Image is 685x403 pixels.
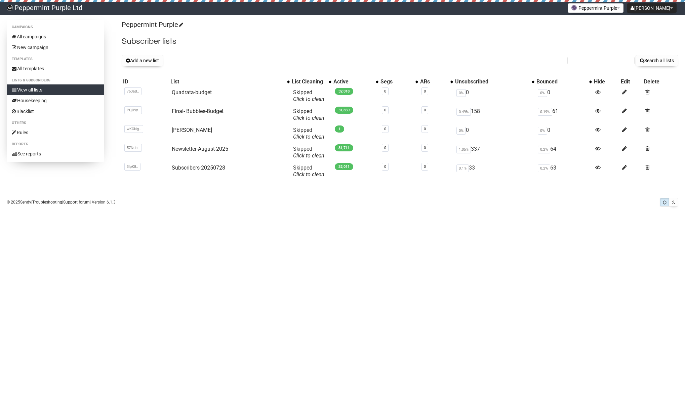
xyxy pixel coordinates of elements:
[172,146,228,152] a: Newsletter-August-2025
[293,89,324,102] span: Skipped
[619,77,643,86] th: Edit: No sort applied, sorting is disabled
[293,171,324,178] a: Click to clean
[384,108,386,112] a: 0
[7,127,104,138] a: Rules
[454,86,535,105] td: 0
[293,146,324,159] span: Skipped
[124,125,143,133] span: wKCNg..
[335,163,353,170] span: 32,011
[594,78,618,85] div: Hide
[292,78,325,85] div: List Cleaning
[424,146,426,150] a: 0
[643,77,678,86] th: Delete: No sort applied, sorting is disabled
[335,125,344,133] span: 1
[454,105,535,124] td: 158
[456,127,466,135] span: 0%
[172,164,225,171] a: Subscribers-20250728
[293,115,324,121] a: Click to clean
[384,127,386,131] a: 0
[420,78,447,85] div: ARs
[7,148,104,159] a: See reports
[535,86,593,105] td: 0
[456,108,471,116] span: 0.49%
[335,144,353,151] span: 31,711
[7,198,116,206] p: © 2025 | | | Version 6.1.3
[7,76,104,84] li: Lists & subscribers
[7,5,13,11] img: 8e84c496d3b51a6c2b78e42e4056443a
[636,55,678,66] button: Search all lists
[424,164,426,169] a: 0
[456,164,469,172] span: 0.1%
[454,143,535,162] td: 337
[424,108,426,112] a: 0
[333,78,372,85] div: Active
[293,108,324,121] span: Skipped
[456,146,471,153] span: 1.05%
[538,127,547,135] span: 0%
[454,77,535,86] th: Unsubscribed: No sort applied, activate to apply an ascending sort
[379,77,419,86] th: Segs: No sort applied, activate to apply an ascending sort
[122,77,169,86] th: ID: No sort applied, sorting is disabled
[122,55,163,66] button: Add a new list
[644,78,677,85] div: Delete
[424,127,426,131] a: 0
[122,21,182,29] a: Peppermint Purple
[32,200,62,205] a: Troubleshooting
[536,78,586,85] div: Bounced
[535,105,593,124] td: 61
[335,107,353,114] span: 31,859
[7,95,104,106] a: Housekeeping
[7,106,104,117] a: Blacklist
[124,87,142,95] span: 763aB..
[124,144,142,152] span: 57Nub..
[293,96,324,102] a: Click to clean
[535,162,593,181] td: 63
[384,89,386,94] a: 0
[380,78,412,85] div: Segs
[538,108,552,116] span: 0.19%
[7,63,104,74] a: All templates
[332,77,379,86] th: Active: No sort applied, activate to apply an ascending sort
[7,140,104,148] li: Reports
[7,55,104,63] li: Templates
[293,127,324,140] span: Skipped
[293,134,324,140] a: Click to clean
[293,152,324,159] a: Click to clean
[172,89,212,96] a: Quadrata-budget
[535,143,593,162] td: 64
[172,127,212,133] a: [PERSON_NAME]
[7,23,104,31] li: Campaigns
[627,3,677,13] button: [PERSON_NAME]
[424,89,426,94] a: 0
[455,78,528,85] div: Unsubscribed
[172,108,224,114] a: Final- Bubbles-Budget
[169,77,291,86] th: List: No sort applied, activate to apply an ascending sort
[538,89,547,97] span: 0%
[593,77,620,86] th: Hide: No sort applied, sorting is disabled
[7,42,104,53] a: New campaign
[335,88,353,95] span: 32,018
[419,77,454,86] th: ARs: No sort applied, activate to apply an ascending sort
[621,78,641,85] div: Edit
[538,164,550,172] span: 0.2%
[7,119,104,127] li: Others
[535,124,593,143] td: 0
[456,89,466,97] span: 0%
[384,146,386,150] a: 0
[568,3,623,13] button: Peppermint Purple
[571,5,577,10] img: 1.png
[20,200,31,205] a: Sendy
[124,106,142,114] span: PQD9y..
[122,35,678,47] h2: Subscriber lists
[535,77,593,86] th: Bounced: No sort applied, activate to apply an ascending sort
[63,200,90,205] a: Support forum
[454,124,535,143] td: 0
[7,31,104,42] a: All campaigns
[123,78,168,85] div: ID
[290,77,332,86] th: List Cleaning: No sort applied, activate to apply an ascending sort
[7,84,104,95] a: View all lists
[124,163,140,171] span: 3IpK8..
[293,164,324,178] span: Skipped
[170,78,284,85] div: List
[538,146,550,153] span: 0.2%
